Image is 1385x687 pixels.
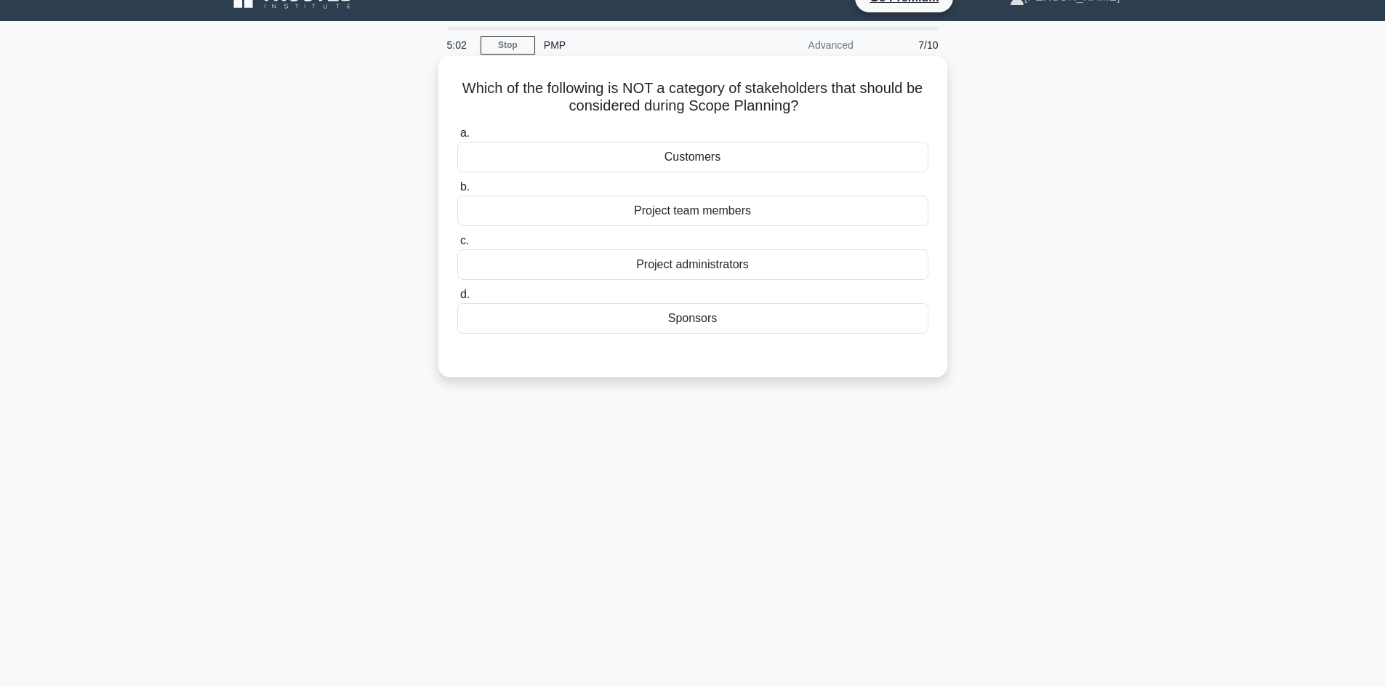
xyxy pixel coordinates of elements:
[457,142,928,172] div: Customers
[460,288,470,300] span: d.
[456,79,930,116] h5: Which of the following is NOT a category of stakeholders that should be considered during Scope P...
[735,31,862,60] div: Advanced
[460,126,470,139] span: a.
[457,249,928,280] div: Project administrators
[460,180,470,193] span: b.
[460,234,469,246] span: c.
[535,31,735,60] div: PMP
[438,31,481,60] div: 5:02
[457,196,928,226] div: Project team members
[862,31,947,60] div: 7/10
[457,303,928,334] div: Sponsors
[481,36,535,55] a: Stop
